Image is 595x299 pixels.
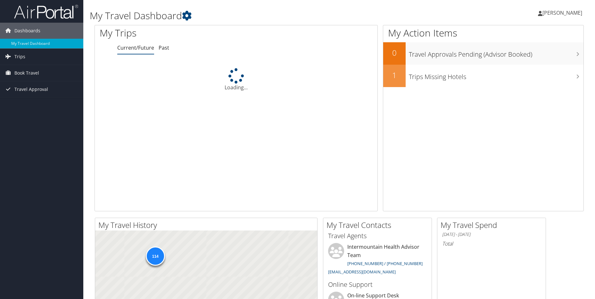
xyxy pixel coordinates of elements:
[95,68,377,91] div: Loading...
[542,9,582,16] span: [PERSON_NAME]
[409,47,584,59] h3: Travel Approvals Pending (Advisor Booked)
[117,44,154,51] a: Current/Future
[383,70,406,81] h2: 1
[538,3,589,22] a: [PERSON_NAME]
[441,220,546,230] h2: My Travel Spend
[14,23,40,39] span: Dashboards
[14,65,39,81] span: Book Travel
[409,69,584,81] h3: Trips Missing Hotels
[90,9,422,22] h1: My Travel Dashboard
[145,246,165,266] div: 114
[442,240,541,247] h6: Total
[159,44,169,51] a: Past
[100,26,255,40] h1: My Trips
[328,231,427,240] h3: Travel Agents
[14,49,25,65] span: Trips
[328,269,396,275] a: [EMAIL_ADDRESS][DOMAIN_NAME]
[442,231,541,238] h6: [DATE] - [DATE]
[383,65,584,87] a: 1Trips Missing Hotels
[14,81,48,97] span: Travel Approval
[383,47,406,58] h2: 0
[326,220,432,230] h2: My Travel Contacts
[98,220,317,230] h2: My Travel History
[14,4,78,19] img: airportal-logo.png
[383,26,584,40] h1: My Action Items
[383,42,584,65] a: 0Travel Approvals Pending (Advisor Booked)
[347,261,423,266] a: [PHONE_NUMBER] / [PHONE_NUMBER]
[328,280,427,289] h3: Online Support
[325,243,430,277] li: Intermountain Health Advisor Team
